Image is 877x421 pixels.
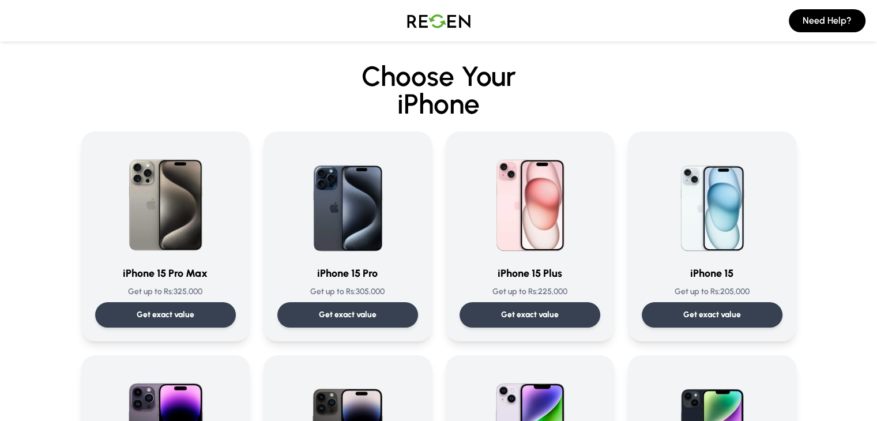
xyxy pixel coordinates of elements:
[657,145,767,256] img: iPhone 15
[277,286,418,298] p: Get up to Rs: 305,000
[683,309,741,321] p: Get exact value
[95,265,236,281] h3: iPhone 15 Pro Max
[642,286,782,298] p: Get up to Rs: 205,000
[460,286,600,298] p: Get up to Rs: 225,000
[501,309,559,321] p: Get exact value
[137,309,194,321] p: Get exact value
[277,265,418,281] h3: iPhone 15 Pro
[110,145,221,256] img: iPhone 15 Pro Max
[460,265,600,281] h3: iPhone 15 Plus
[81,90,796,118] span: iPhone
[398,5,479,37] img: Logo
[319,309,377,321] p: Get exact value
[475,145,585,256] img: iPhone 15 Plus
[95,286,236,298] p: Get up to Rs: 325,000
[292,145,403,256] img: iPhone 15 Pro
[362,59,516,93] span: Choose Your
[789,9,865,32] button: Need Help?
[642,265,782,281] h3: iPhone 15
